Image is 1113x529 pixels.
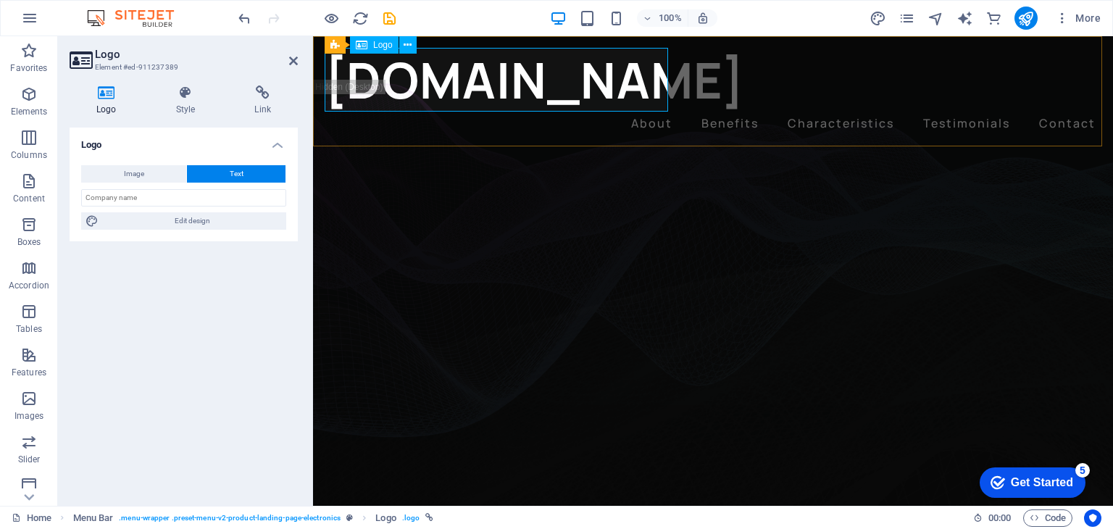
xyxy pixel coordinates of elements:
[927,9,945,27] button: navigator
[696,12,709,25] i: On resize automatically adjust zoom level to fit chosen device.
[988,509,1011,527] span: 00 00
[228,86,298,116] h4: Link
[70,86,149,116] h4: Logo
[346,514,353,522] i: This element is a customizable preset
[1014,7,1038,30] button: publish
[870,9,887,27] button: design
[81,165,186,183] button: Image
[104,3,118,17] div: 5
[1049,7,1106,30] button: More
[16,323,42,335] p: Tables
[352,10,369,27] i: Reload page
[1023,509,1072,527] button: Code
[1030,509,1066,527] span: Code
[351,9,369,27] button: reload
[373,41,393,49] span: Logo
[985,9,1003,27] button: commerce
[12,367,46,378] p: Features
[81,189,286,207] input: Company name
[956,9,974,27] button: text_generator
[985,10,1002,27] i: Commerce
[402,509,420,527] span: . logo
[313,36,1113,506] iframe: To enrich screen reader interactions, please activate Accessibility in Grammarly extension settings
[999,512,1001,523] span: :
[81,212,286,230] button: Edit design
[13,193,45,204] p: Content
[73,509,114,527] span: Click to select. Double-click to edit
[425,514,433,522] i: This element is linked
[70,128,298,154] h4: Logo
[1017,10,1034,27] i: Publish
[381,10,398,27] i: Save (Ctrl+S)
[899,10,915,27] i: Pages (Ctrl+Alt+S)
[236,10,253,27] i: Undo: Change logo type (Ctrl+Z)
[899,9,916,27] button: pages
[149,86,228,116] h4: Style
[235,9,253,27] button: undo
[375,509,396,527] span: Click to select. Double-click to edit
[659,9,682,27] h6: 100%
[380,9,398,27] button: save
[95,61,269,74] h3: Element #ed-911237389
[11,149,47,161] p: Columns
[9,280,49,291] p: Accordion
[14,410,44,422] p: Images
[39,16,101,29] div: Get Started
[8,7,114,38] div: Get Started 5 items remaining, 0% complete
[119,509,341,527] span: . menu-wrapper .preset-menu-v2-product-landing-page-electronics
[956,10,973,27] i: AI Writer
[230,165,243,183] span: Text
[83,9,192,27] img: Editor Logo
[17,236,41,248] p: Boxes
[927,10,944,27] i: Navigator
[973,509,1012,527] h6: Session time
[1055,11,1101,25] span: More
[1084,509,1101,527] button: Usercentrics
[95,48,298,61] h2: Logo
[103,212,282,230] span: Edit design
[637,9,688,27] button: 100%
[187,165,285,183] button: Text
[11,106,48,117] p: Elements
[12,509,51,527] a: Click to cancel selection. Double-click to open Pages
[124,165,144,183] span: Image
[870,10,886,27] i: Design (Ctrl+Alt+Y)
[10,62,47,74] p: Favorites
[73,509,434,527] nav: breadcrumb
[18,454,41,465] p: Slider
[322,9,340,27] button: Click here to leave preview mode and continue editing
